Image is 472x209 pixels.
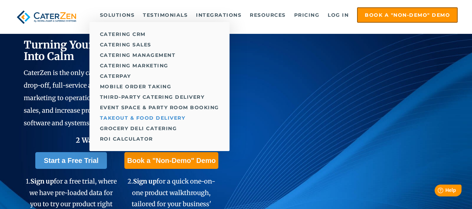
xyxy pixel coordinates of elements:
a: Third-Party Catering Delivery [89,92,230,102]
a: Start a Free Trial [35,152,107,169]
a: Log in [324,8,352,22]
iframe: Help widget launcher [410,182,464,201]
a: Book a "Non-Demo" Demo [357,7,458,23]
a: Catering Sales [89,39,230,50]
a: Integrations [193,8,245,22]
img: caterzen [14,7,79,27]
span: Turning Your Catering Chaos Into Calm [24,38,174,63]
a: Testimonials [139,8,191,22]
span: Sign up [30,177,54,185]
a: CaterPay [89,71,230,81]
a: Event Space & Party Room Booking [89,102,230,113]
a: Solutions [96,8,138,22]
a: Catering Marketing [89,60,230,71]
a: ROI Calculator [89,134,230,144]
a: Book a "Non-Demo" Demo [124,152,218,169]
div: Navigation Menu [90,7,458,23]
a: Grocery Deli Catering [89,123,230,134]
span: CaterZen is the only catering software that can handle your drop-off, full-service and event spac... [24,69,219,127]
a: Resources [246,8,289,22]
a: Pricing [291,8,323,22]
a: Takeout & Food Delivery [89,113,230,123]
a: Catering CRM [89,29,230,39]
span: Sign up [133,177,157,185]
a: Catering Management [89,50,230,60]
span: 2 Ways To Get You Started: [76,136,167,144]
a: Mobile Order Taking [89,81,230,92]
